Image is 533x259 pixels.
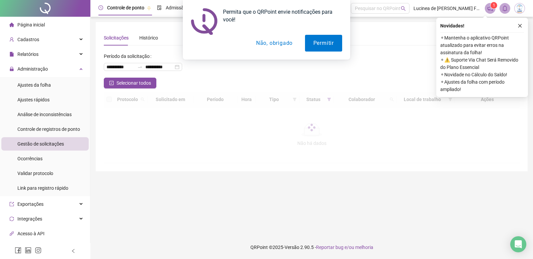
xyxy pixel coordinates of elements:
span: sync [9,217,14,221]
span: Versão [285,245,299,250]
span: Administração [17,66,48,72]
span: Reportar bug e/ou melhoria [316,245,373,250]
span: left [71,249,76,253]
div: Permita que o QRPoint envie notificações para você! [218,8,342,23]
span: instagram [35,247,42,254]
span: Análise de inconsistências [17,112,72,117]
button: Selecionar todos [104,78,156,88]
span: Ajustes rápidos [17,97,50,102]
img: notification icon [191,8,218,35]
div: Open Intercom Messenger [510,236,526,252]
span: swap-right [137,64,143,70]
span: ⚬ Ajustes da folha com período ampliado! [440,78,524,93]
span: ⚬ ⚠️ Suporte Via Chat Será Removido do Plano Essencial [440,56,524,71]
span: Acesso à API [17,231,45,236]
span: to [137,64,143,70]
span: Controle de registros de ponto [17,126,80,132]
button: Permitir [305,35,342,52]
span: Integrações [17,216,42,222]
span: Selecionar todos [117,79,151,87]
span: check-square [109,81,114,85]
span: linkedin [25,247,31,254]
span: ⚬ Novidade no Cálculo do Saldo! [440,71,524,78]
span: Ajustes da folha [17,82,51,88]
span: Ocorrências [17,156,43,161]
span: facebook [15,247,21,254]
span: export [9,202,14,206]
span: Exportações [17,201,44,207]
span: api [9,231,14,236]
span: Gestão de solicitações [17,141,64,147]
span: Link para registro rápido [17,185,68,191]
footer: QRPoint © 2025 - 2.90.5 - [90,236,533,259]
span: lock [9,67,14,71]
button: Não, obrigado [248,35,301,52]
span: Validar protocolo [17,171,53,176]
